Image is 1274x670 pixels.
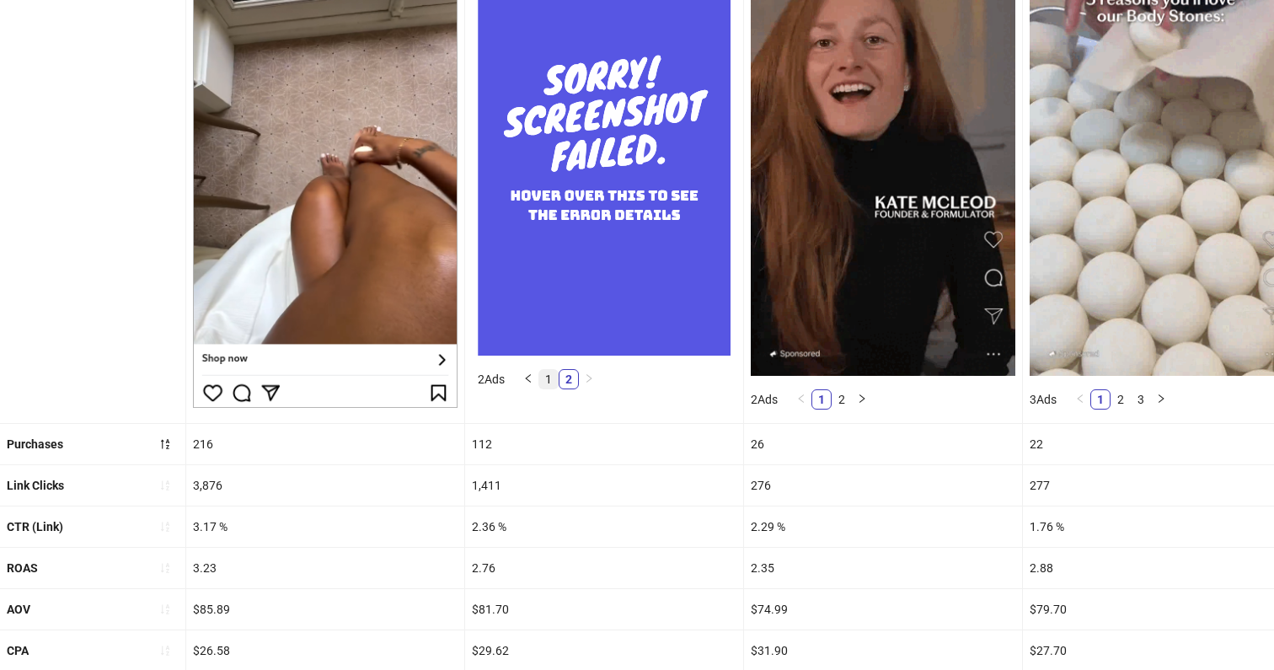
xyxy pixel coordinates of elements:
[478,373,505,386] span: 2 Ads
[579,369,599,389] li: Next Page
[465,548,743,588] div: 2.76
[852,389,872,410] li: Next Page
[559,370,578,389] a: 2
[159,562,171,574] span: sort-ascending
[744,424,1022,464] div: 26
[857,394,867,404] span: right
[579,369,599,389] button: right
[1070,389,1090,410] button: left
[796,394,806,404] span: left
[584,373,594,383] span: right
[159,603,171,615] span: sort-ascending
[1151,389,1171,410] li: Next Page
[465,589,743,630] div: $81.70
[832,389,852,410] li: 2
[811,389,832,410] li: 1
[1131,389,1151,410] li: 3
[465,465,743,506] div: 1,411
[159,521,171,533] span: sort-ascending
[1030,393,1057,406] span: 3 Ads
[7,603,30,616] b: AOV
[159,480,171,491] span: sort-ascending
[465,507,743,547] div: 2.36 %
[1075,394,1085,404] span: left
[812,390,831,409] a: 1
[7,644,29,657] b: CPA
[744,589,1022,630] div: $74.99
[7,437,63,451] b: Purchases
[159,645,171,657] span: sort-ascending
[186,548,464,588] div: 3.23
[744,465,1022,506] div: 276
[1090,389,1111,410] li: 1
[1151,389,1171,410] button: right
[159,438,171,450] span: sort-descending
[186,507,464,547] div: 3.17 %
[1156,394,1166,404] span: right
[852,389,872,410] button: right
[538,369,559,389] li: 1
[791,389,811,410] button: left
[1132,390,1150,409] a: 3
[1070,389,1090,410] li: Previous Page
[1091,390,1110,409] a: 1
[518,369,538,389] button: left
[186,424,464,464] div: 216
[465,424,743,464] div: 112
[744,507,1022,547] div: 2.29 %
[1111,389,1131,410] li: 2
[186,465,464,506] div: 3,876
[751,393,778,406] span: 2 Ads
[7,561,38,575] b: ROAS
[186,589,464,630] div: $85.89
[1111,390,1130,409] a: 2
[559,369,579,389] li: 2
[518,369,538,389] li: Previous Page
[7,520,63,533] b: CTR (Link)
[7,479,64,492] b: Link Clicks
[539,370,558,389] a: 1
[744,548,1022,588] div: 2.35
[791,389,811,410] li: Previous Page
[832,390,851,409] a: 2
[523,373,533,383] span: left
